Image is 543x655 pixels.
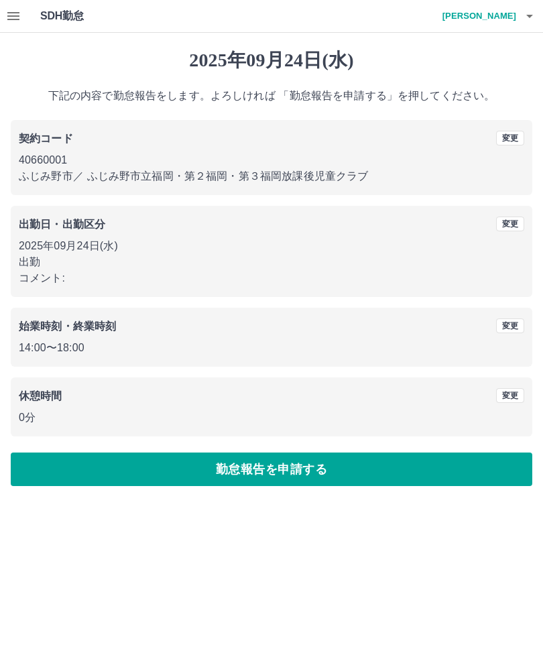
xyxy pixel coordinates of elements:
b: 出勤日・出勤区分 [19,219,105,230]
b: 契約コード [19,133,73,144]
p: 出勤 [19,254,524,270]
p: 40660001 [19,152,524,168]
button: 変更 [496,318,524,333]
p: 下記の内容で勤怠報告をします。よろしければ 「勤怠報告を申請する」を押してください。 [11,88,532,104]
button: 変更 [496,131,524,145]
p: ふじみ野市 ／ ふじみ野市立福岡・第２福岡・第３福岡放課後児童クラブ [19,168,524,184]
p: 0分 [19,410,524,426]
p: 2025年09月24日(水) [19,238,524,254]
b: 始業時刻・終業時刻 [19,320,116,332]
p: 14:00 〜 18:00 [19,340,524,356]
button: 変更 [496,217,524,231]
p: コメント: [19,270,524,286]
b: 休憩時間 [19,390,62,402]
h1: 2025年09月24日(水) [11,49,532,72]
button: 勤怠報告を申請する [11,453,532,486]
button: 変更 [496,388,524,403]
